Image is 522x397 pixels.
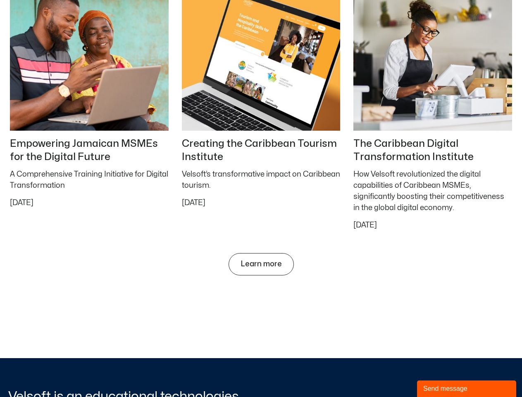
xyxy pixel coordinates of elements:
a: Learn more [229,253,294,275]
h2: Creating the Caribbean Tourism Institute [182,137,341,164]
p: [DATE] [353,222,512,229]
div: How Velsoft revolutionized the digital capabilities of Caribbean MSMEs, significantly boosting th... [353,169,512,213]
div: Velsoft’s transformative impact on Caribbean tourism. [182,169,341,191]
p: [DATE] [182,199,341,207]
div: A Comprehensive Training Initiative for Digital Transformation [10,169,169,191]
span: Learn more [241,260,282,268]
p: [DATE] [10,199,169,207]
iframe: chat widget [417,379,518,397]
h2: The Caribbean Digital Transformation Institute [353,137,512,164]
h2: Empowering Jamaican MSMEs for the Digital Future [10,137,169,164]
